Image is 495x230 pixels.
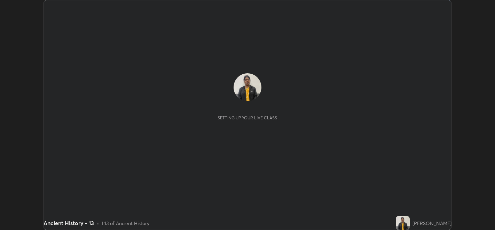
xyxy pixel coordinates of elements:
div: • [97,220,99,227]
img: 76cc180937454bb1ac8f6d5984beee25.jpg [234,73,261,101]
img: 76cc180937454bb1ac8f6d5984beee25.jpg [396,216,410,230]
div: [PERSON_NAME] [412,220,451,227]
div: Setting up your live class [218,115,277,120]
div: L13 of Ancient History [102,220,149,227]
div: Ancient History - 13 [44,219,94,227]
